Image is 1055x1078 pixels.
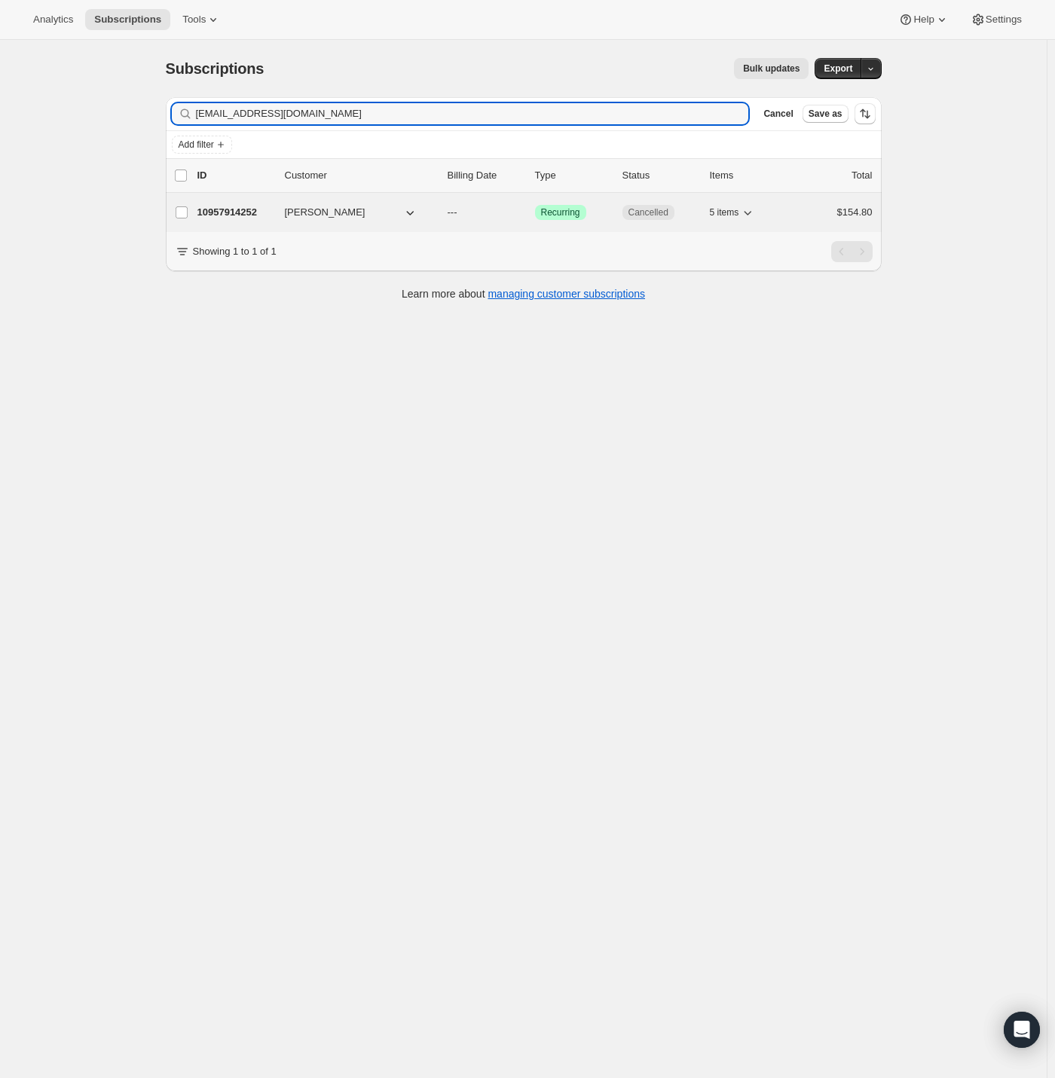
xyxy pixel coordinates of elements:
[824,63,852,75] span: Export
[710,168,785,183] div: Items
[285,205,365,220] span: [PERSON_NAME]
[541,206,580,218] span: Recurring
[913,14,934,26] span: Help
[182,14,206,26] span: Tools
[402,286,645,301] p: Learn more about
[622,168,698,183] p: Status
[855,103,876,124] button: Sort the results
[276,200,427,224] button: [PERSON_NAME]
[24,9,82,30] button: Analytics
[173,9,230,30] button: Tools
[285,168,436,183] p: Customer
[763,108,793,120] span: Cancel
[488,288,645,300] a: managing customer subscriptions
[815,58,861,79] button: Export
[628,206,668,218] span: Cancelled
[986,14,1022,26] span: Settings
[33,14,73,26] span: Analytics
[734,58,809,79] button: Bulk updates
[448,168,523,183] p: Billing Date
[1004,1012,1040,1048] div: Open Intercom Messenger
[197,202,873,223] div: 10957914252[PERSON_NAME]---SuccessRecurringCancelled5 items$154.80
[172,136,232,154] button: Add filter
[757,105,799,123] button: Cancel
[197,168,273,183] p: ID
[179,139,214,151] span: Add filter
[197,205,273,220] p: 10957914252
[94,14,161,26] span: Subscriptions
[535,168,610,183] div: Type
[166,60,265,77] span: Subscriptions
[197,168,873,183] div: IDCustomerBilling DateTypeStatusItemsTotal
[809,108,842,120] span: Save as
[962,9,1031,30] button: Settings
[448,206,457,218] span: ---
[852,168,872,183] p: Total
[85,9,170,30] button: Subscriptions
[803,105,849,123] button: Save as
[889,9,958,30] button: Help
[710,206,739,218] span: 5 items
[710,202,756,223] button: 5 items
[193,244,277,259] p: Showing 1 to 1 of 1
[196,103,749,124] input: Filter subscribers
[743,63,800,75] span: Bulk updates
[837,206,873,218] span: $154.80
[831,241,873,262] nav: Pagination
